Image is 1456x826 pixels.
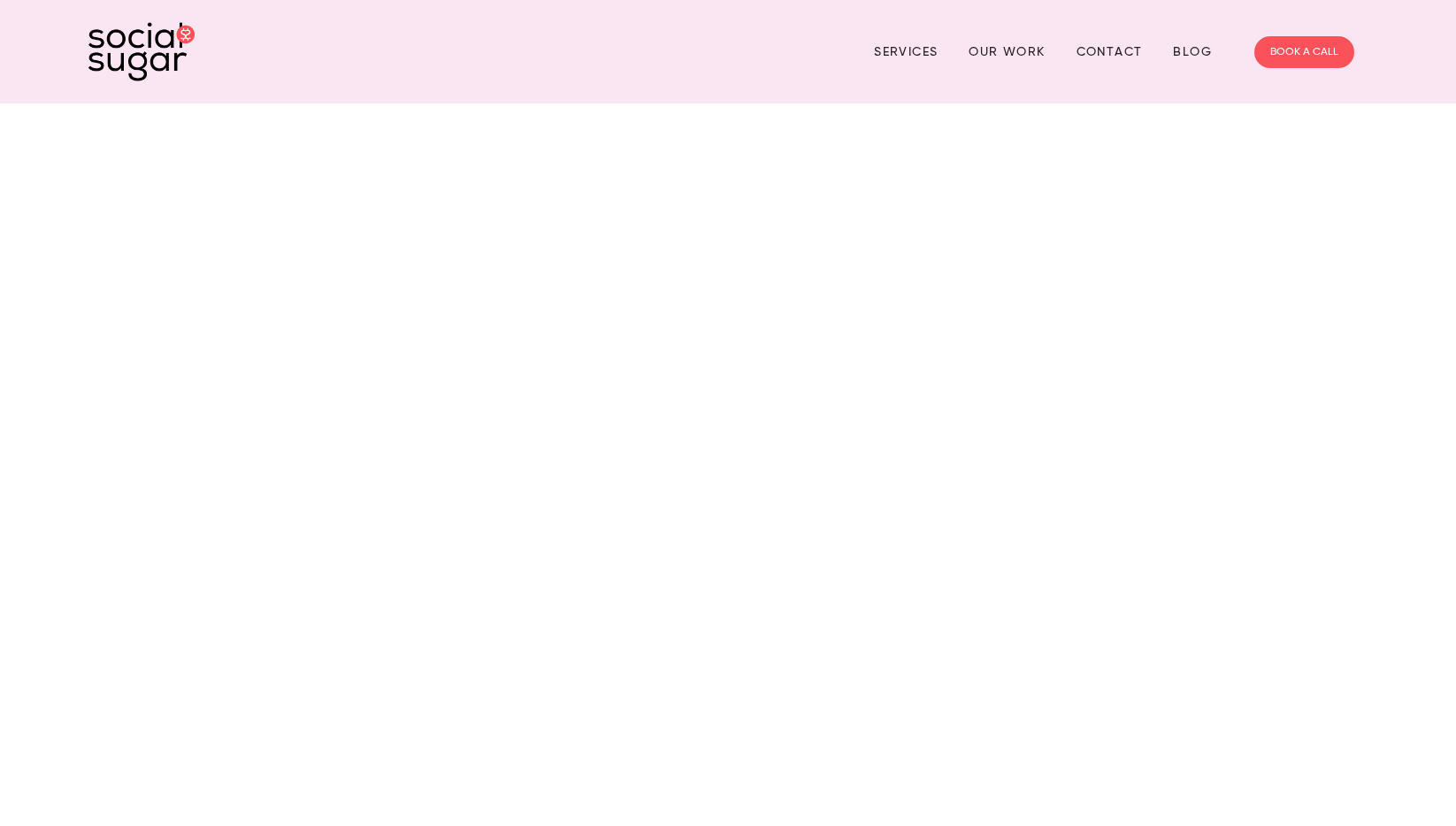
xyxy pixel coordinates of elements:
[88,22,195,81] img: SocialSugar
[874,38,938,65] a: Services
[969,38,1045,65] a: Our Work
[1254,36,1354,68] a: BOOK A CALL
[1077,38,1143,65] a: Contact
[1173,38,1212,65] a: Blog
